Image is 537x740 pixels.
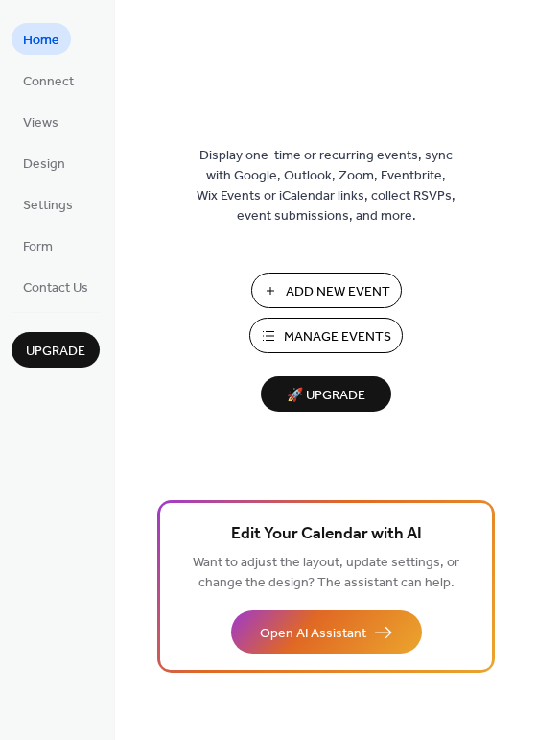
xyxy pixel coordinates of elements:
[12,188,84,220] a: Settings
[23,31,59,51] span: Home
[23,278,88,298] span: Contact Us
[231,610,422,654] button: Open AI Assistant
[26,342,85,362] span: Upgrade
[12,23,71,55] a: Home
[23,196,73,216] span: Settings
[284,327,391,347] span: Manage Events
[260,624,366,644] span: Open AI Assistant
[23,237,53,257] span: Form
[12,106,70,137] a: Views
[12,147,77,179] a: Design
[197,146,455,227] span: Display one-time or recurring events, sync with Google, Outlook, Zoom, Eventbrite, Wix Events or ...
[261,376,391,412] button: 🚀 Upgrade
[286,282,390,302] span: Add New Event
[251,273,402,308] button: Add New Event
[249,318,403,353] button: Manage Events
[12,229,64,261] a: Form
[12,64,85,96] a: Connect
[12,271,100,302] a: Contact Us
[23,113,58,133] span: Views
[272,383,380,409] span: 🚀 Upgrade
[23,155,65,175] span: Design
[231,521,422,548] span: Edit Your Calendar with AI
[12,332,100,368] button: Upgrade
[193,550,459,596] span: Want to adjust the layout, update settings, or change the design? The assistant can help.
[23,72,74,92] span: Connect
